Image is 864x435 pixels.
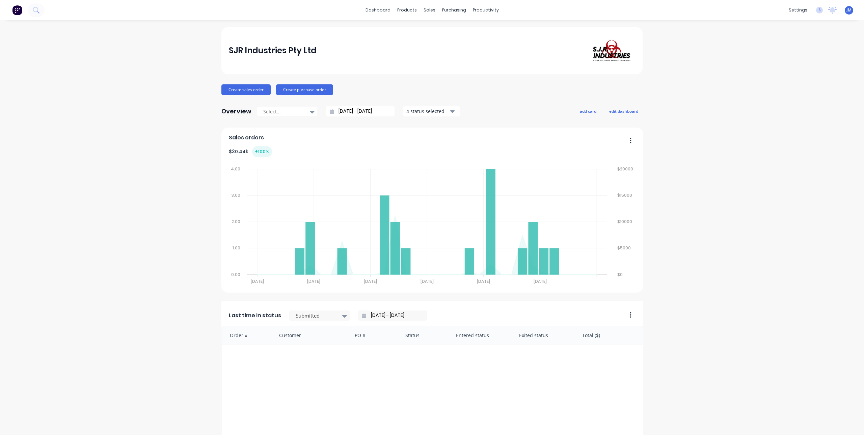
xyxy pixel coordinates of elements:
[439,5,469,15] div: purchasing
[618,166,633,172] tspan: $20000
[348,326,399,344] div: PO #
[362,5,394,15] a: dashboard
[232,192,240,198] tspan: 3.00
[272,326,348,344] div: Customer
[229,146,272,157] div: $ 30.44k
[307,278,320,284] tspan: [DATE]
[229,311,281,320] span: Last time in status
[469,5,502,15] div: productivity
[534,278,547,284] tspan: [DATE]
[229,44,317,57] div: SJR Industries Pty Ltd
[420,5,439,15] div: sales
[406,108,449,115] div: 4 status selected
[231,166,240,172] tspan: 4.00
[846,7,852,13] span: JM
[394,5,420,15] div: products
[449,326,512,344] div: Entered status
[618,192,632,198] tspan: $15000
[233,245,240,251] tspan: 1.00
[618,245,631,251] tspan: $5000
[229,134,264,142] span: Sales orders
[252,146,272,157] div: + 100 %
[618,272,623,277] tspan: $0
[276,84,333,95] button: Create purchase order
[364,278,377,284] tspan: [DATE]
[575,107,601,115] button: add card
[232,219,240,224] tspan: 2.00
[785,5,811,15] div: settings
[222,326,272,344] div: Order #
[221,105,251,118] div: Overview
[221,84,271,95] button: Create sales order
[618,219,632,224] tspan: $10000
[403,106,460,116] button: 4 status selected
[512,326,575,344] div: Exited status
[575,326,643,344] div: Total ($)
[231,272,240,277] tspan: 0.00
[250,278,264,284] tspan: [DATE]
[366,310,424,321] input: Filter by date
[588,36,635,65] img: SJR Industries Pty Ltd
[399,326,449,344] div: Status
[477,278,490,284] tspan: [DATE]
[605,107,643,115] button: edit dashboard
[12,5,22,15] img: Factory
[421,278,434,284] tspan: [DATE]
